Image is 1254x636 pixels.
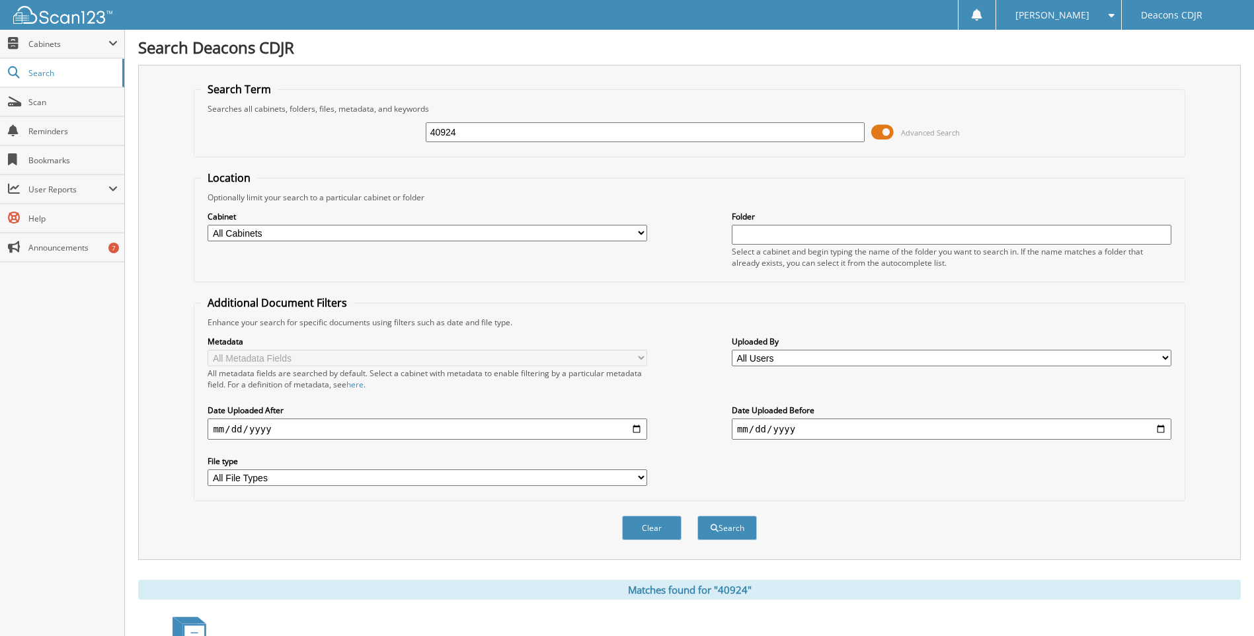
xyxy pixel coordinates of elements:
div: Enhance your search for specific documents using filters such as date and file type. [201,317,1177,328]
h1: Search Deacons CDJR [138,36,1241,58]
button: Clear [622,516,682,540]
label: Date Uploaded After [208,405,647,416]
legend: Search Term [201,82,278,97]
legend: Additional Document Filters [201,296,354,310]
span: Deacons CDJR [1141,11,1202,19]
div: Matches found for "40924" [138,580,1241,600]
label: Date Uploaded Before [732,405,1171,416]
span: Scan [28,97,118,108]
div: Select a cabinet and begin typing the name of the folder you want to search in. If the name match... [732,246,1171,268]
div: 7 [108,243,119,253]
div: All metadata fields are searched by default. Select a cabinet with metadata to enable filtering b... [208,368,647,390]
span: Announcements [28,242,118,253]
span: Bookmarks [28,155,118,166]
input: end [732,418,1171,440]
button: Search [697,516,757,540]
label: Cabinet [208,211,647,222]
a: here [346,379,364,390]
span: Advanced Search [901,128,960,138]
span: User Reports [28,184,108,195]
label: Folder [732,211,1171,222]
span: Cabinets [28,38,108,50]
span: Search [28,67,116,79]
label: File type [208,456,647,467]
span: Help [28,213,118,224]
div: Searches all cabinets, folders, files, metadata, and keywords [201,103,1177,114]
span: [PERSON_NAME] [1015,11,1089,19]
div: Optionally limit your search to a particular cabinet or folder [201,192,1177,203]
label: Uploaded By [732,336,1171,347]
span: Reminders [28,126,118,137]
input: start [208,418,647,440]
img: scan123-logo-white.svg [13,6,112,24]
legend: Location [201,171,257,185]
label: Metadata [208,336,647,347]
